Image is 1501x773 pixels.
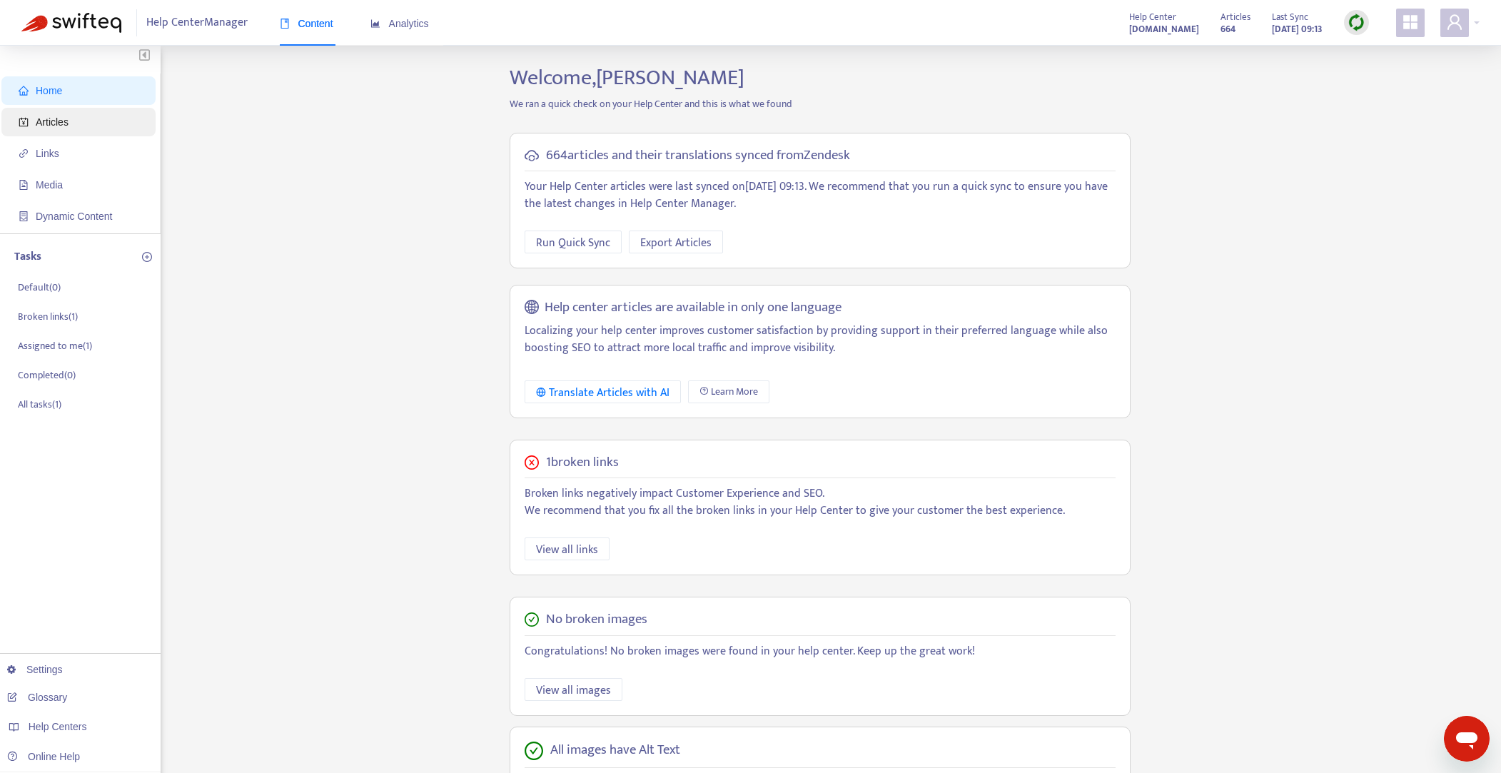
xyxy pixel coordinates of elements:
span: View all links [536,541,598,559]
span: file-image [19,180,29,190]
span: global [525,300,539,316]
span: area-chart [370,19,380,29]
span: Run Quick Sync [536,234,610,252]
a: Glossary [7,692,67,703]
span: appstore [1402,14,1419,31]
span: container [19,211,29,221]
button: Translate Articles with AI [525,380,681,403]
span: Articles [1220,9,1250,25]
p: Your Help Center articles were last synced on [DATE] 09:13 . We recommend that you run a quick sy... [525,178,1116,213]
span: cloud-sync [525,148,539,163]
h5: 1 broken links [546,455,619,471]
span: Welcome, [PERSON_NAME] [510,60,744,96]
button: View all images [525,678,622,701]
strong: 664 [1220,21,1235,37]
span: Links [36,148,59,159]
h5: No broken images [546,612,647,628]
button: Export Articles [629,231,723,253]
a: Online Help [7,751,80,762]
p: Assigned to me ( 1 ) [18,338,92,353]
h5: 664 articles and their translations synced from Zendesk [546,148,850,164]
span: home [19,86,29,96]
span: Learn More [711,384,758,400]
span: Home [36,85,62,96]
span: Media [36,179,63,191]
span: user [1446,14,1463,31]
button: Run Quick Sync [525,231,622,253]
div: Translate Articles with AI [536,384,669,402]
p: Localizing your help center improves customer satisfaction by providing support in their preferre... [525,323,1116,357]
span: Last Sync [1272,9,1308,25]
span: View all images [536,682,611,699]
button: View all links [525,537,610,560]
span: account-book [19,117,29,127]
span: Articles [36,116,69,128]
span: Help Center Manager [146,9,248,36]
a: Settings [7,664,63,675]
p: Default ( 0 ) [18,280,61,295]
span: link [19,148,29,158]
iframe: Schaltfläche zum Öffnen des Messaging-Fensters [1444,716,1490,762]
span: close-circle [525,455,539,470]
a: [DOMAIN_NAME] [1129,21,1199,37]
span: check-circle [525,742,543,760]
img: sync.dc5367851b00ba804db3.png [1348,14,1365,31]
span: check-circle [525,612,539,627]
strong: [DATE] 09:13 [1272,21,1323,37]
p: We ran a quick check on your Help Center and this is what we found [499,96,1141,111]
a: Learn More [688,380,769,403]
p: Tasks [14,248,41,266]
h5: All images have Alt Text [550,742,680,759]
p: Broken links negatively impact Customer Experience and SEO. We recommend that you fix all the bro... [525,485,1116,520]
p: All tasks ( 1 ) [18,397,61,412]
img: Swifteq [21,13,121,33]
span: Analytics [370,18,429,29]
span: Export Articles [640,234,712,252]
p: Broken links ( 1 ) [18,309,78,324]
p: Completed ( 0 ) [18,368,76,383]
span: Dynamic Content [36,211,112,222]
span: Help Center [1129,9,1176,25]
span: book [280,19,290,29]
span: plus-circle [142,252,152,262]
h5: Help center articles are available in only one language [545,300,842,316]
p: Congratulations! No broken images were found in your help center. Keep up the great work! [525,643,1116,660]
span: Help Centers [29,721,87,732]
span: Content [280,18,333,29]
